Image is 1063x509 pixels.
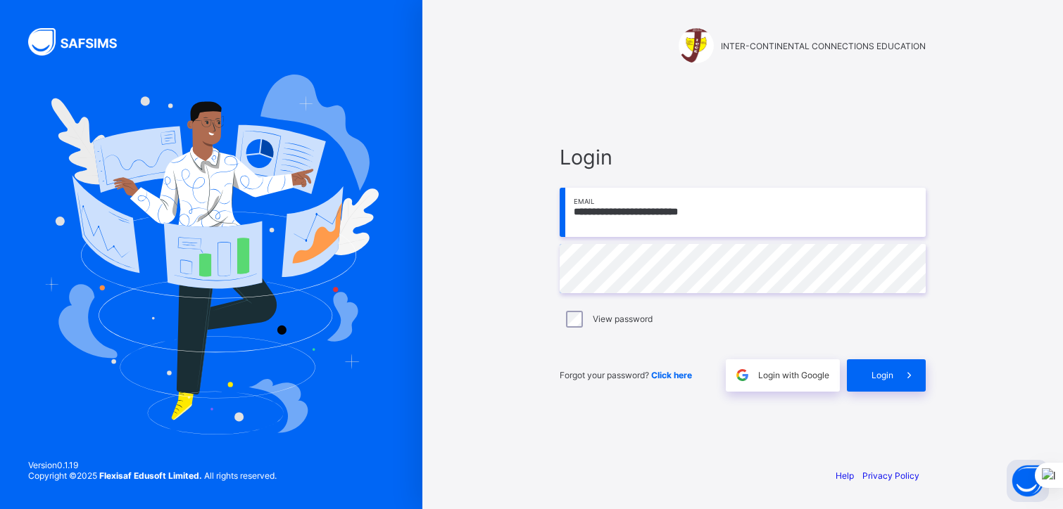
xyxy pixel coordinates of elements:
[721,41,926,51] span: INTER-CONTINENTAL CONNECTIONS EDUCATION
[758,370,829,380] span: Login with Google
[28,28,134,56] img: SAFSIMS Logo
[862,470,919,481] a: Privacy Policy
[28,460,277,470] span: Version 0.1.19
[560,145,926,169] span: Login
[1007,460,1049,502] button: Open asap
[44,75,379,434] img: Hero Image
[872,370,893,380] span: Login
[99,470,202,481] strong: Flexisaf Edusoft Limited.
[734,367,750,383] img: google.396cfc9801f0270233282035f929180a.svg
[836,470,854,481] a: Help
[560,370,692,380] span: Forgot your password?
[651,370,692,380] a: Click here
[28,470,277,481] span: Copyright © 2025 All rights reserved.
[593,314,653,324] label: View password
